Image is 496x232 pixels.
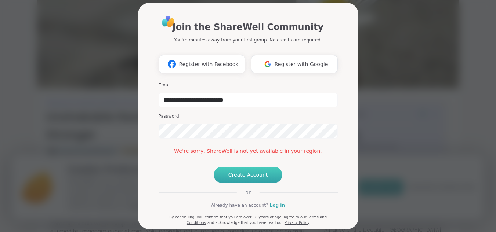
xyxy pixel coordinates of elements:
[207,221,283,225] span: and acknowledge that you have read our
[159,82,338,88] h3: Email
[236,189,259,196] span: or
[285,221,309,225] a: Privacy Policy
[159,113,338,119] h3: Password
[174,37,322,43] p: You're minutes away from your first group. No credit card required.
[275,60,328,68] span: Register with Google
[251,55,338,73] button: Register with Google
[187,215,327,225] a: Terms and Conditions
[270,202,285,209] a: Log in
[159,147,338,155] div: We’re sorry, ShareWell is not yet available in your region.
[169,215,307,219] span: By continuing, you confirm that you are over 18 years of age, agree to our
[160,13,177,30] img: ShareWell Logo
[214,167,283,183] button: Create Account
[165,57,179,71] img: ShareWell Logomark
[261,57,275,71] img: ShareWell Logomark
[211,202,268,209] span: Already have an account?
[173,21,323,34] h1: Join the ShareWell Community
[179,60,238,68] span: Register with Facebook
[159,55,245,73] button: Register with Facebook
[228,171,268,178] span: Create Account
